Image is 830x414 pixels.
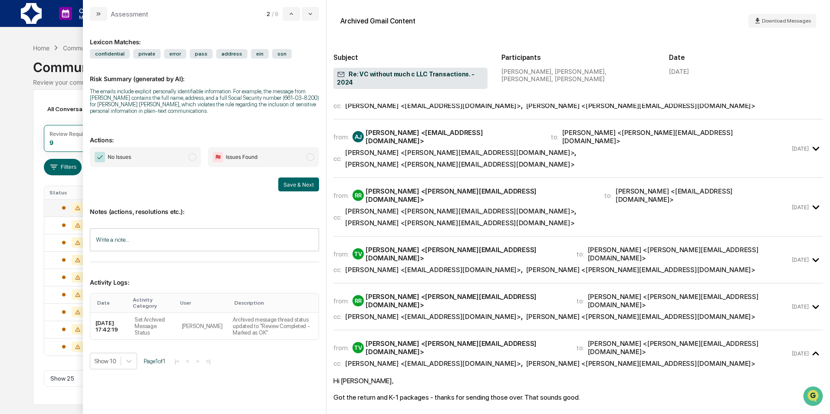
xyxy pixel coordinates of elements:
[526,359,755,368] div: [PERSON_NAME] <[PERSON_NAME][EMAIL_ADDRESS][DOMAIN_NAME]>
[177,313,228,339] td: [PERSON_NAME]
[333,266,342,274] span: cc:
[9,110,16,117] div: 🖐️
[604,191,612,200] span: to:
[72,109,108,118] span: Attestations
[227,313,319,339] td: Archived message thread status updated to "Review Completed - Marked as OK".
[526,312,755,321] div: [PERSON_NAME] <[PERSON_NAME][EMAIL_ADDRESS][DOMAIN_NAME]>
[226,153,257,161] span: Issues Found
[216,49,247,59] span: address
[108,153,131,161] span: No Issues
[148,69,158,79] button: Start new chat
[63,110,70,117] div: 🗄️
[44,159,82,175] button: Filters
[345,148,574,157] div: [PERSON_NAME] <[PERSON_NAME][EMAIL_ADDRESS][DOMAIN_NAME]>
[333,359,342,368] span: cc:
[345,219,574,227] div: [PERSON_NAME] <[PERSON_NAME][EMAIL_ADDRESS][DOMAIN_NAME]>
[90,65,319,82] p: Risk Summary (generated by AI):
[190,49,213,59] span: pass
[792,256,809,263] time: Wednesday, September 3, 2025 at 12:30:20 PM
[144,358,165,365] span: Page 1 of 1
[366,292,566,309] div: [PERSON_NAME] <[PERSON_NAME][EMAIL_ADDRESS][DOMAIN_NAME]>
[366,246,566,262] div: [PERSON_NAME] <[PERSON_NAME][EMAIL_ADDRESS][DOMAIN_NAME]>
[133,49,161,59] span: private
[345,102,521,110] div: [PERSON_NAME] <[EMAIL_ADDRESS][DOMAIN_NAME]>
[272,10,281,17] span: / 9
[588,246,790,262] div: [PERSON_NAME] <[PERSON_NAME][EMAIL_ADDRESS][DOMAIN_NAME]>
[333,377,823,385] div: Hi [PERSON_NAME],
[90,49,130,59] span: confidential
[501,68,655,82] div: [PERSON_NAME], [PERSON_NAME], [PERSON_NAME], [PERSON_NAME]
[333,250,349,258] span: from:
[333,393,823,401] div: Got the return and K-1 packages - thanks for sending those over. That sounds good.
[90,197,319,215] p: Notes (actions, resolutions etc.):
[551,133,559,141] span: to:
[345,312,521,321] div: [PERSON_NAME] <[EMAIL_ADDRESS][DOMAIN_NAME]>
[33,53,797,75] div: Communications Archive
[345,266,523,274] span: ,
[90,268,319,286] p: Activity Logs:
[333,312,342,321] span: cc:
[669,53,823,62] h2: Date
[526,102,755,110] div: [PERSON_NAME] <[PERSON_NAME][EMAIL_ADDRESS][DOMAIN_NAME]>
[17,109,56,118] span: Preclearance
[44,102,109,116] div: All Conversations
[345,148,576,157] span: ,
[90,28,319,46] div: Lexicon Matches:
[272,49,292,59] span: ssn
[337,70,484,87] span: Re: VC without much c LLC Transactions. - 2024
[340,17,415,25] div: Archived Gmail Content
[251,49,269,59] span: ein
[366,187,594,204] div: [PERSON_NAME] <[PERSON_NAME][EMAIL_ADDRESS][DOMAIN_NAME]>
[333,344,349,352] span: from:
[792,303,809,310] time: Thursday, September 11, 2025 at 6:08:57 AM
[792,204,809,210] time: Wednesday, September 3, 2025 at 12:26:05 PM
[63,44,133,52] div: Communications Archive
[49,139,53,146] div: 9
[333,102,342,110] span: cc:
[333,213,342,221] span: cc:
[345,102,523,110] span: ,
[90,126,319,144] p: Actions:
[345,266,521,274] div: [PERSON_NAME] <[EMAIL_ADDRESS][DOMAIN_NAME]>
[203,358,213,365] button: >|
[333,154,342,163] span: cc:
[792,145,809,152] time: Wednesday, September 3, 2025 at 12:12:06 PM
[352,295,364,306] div: RR
[345,160,574,168] div: [PERSON_NAME] <[PERSON_NAME][EMAIL_ADDRESS][DOMAIN_NAME]>
[172,358,182,365] button: |<
[33,79,797,86] div: Review your communication records across channels
[762,18,811,24] span: Download Messages
[9,66,24,82] img: 1746055101610-c473b297-6a78-478c-a979-82029cc54cd1
[345,359,523,368] span: ,
[576,344,584,352] span: to:
[164,49,186,59] span: error
[526,266,755,274] div: [PERSON_NAME] <[PERSON_NAME][EMAIL_ADDRESS][DOMAIN_NAME]>
[90,313,129,339] td: [DATE] 17:42:19
[61,147,105,154] a: Powered byPylon
[345,207,576,215] span: ,
[72,7,116,14] p: Calendar
[9,127,16,134] div: 🔎
[576,250,584,258] span: to:
[616,187,790,204] div: [PERSON_NAME] <[EMAIL_ADDRESS][DOMAIN_NAME]>
[59,106,111,122] a: 🗄️Attestations
[86,147,105,154] span: Pylon
[90,88,319,114] div: The emails include explicit personally identifiable information. For example, the message from [P...
[33,44,49,52] div: Home
[5,122,58,138] a: 🔎Data Lookup
[72,14,116,20] p: Manage Tasks
[278,177,319,191] button: Save & Next
[267,10,270,17] span: 2
[30,66,142,75] div: Start new chat
[5,106,59,122] a: 🖐️Preclearance
[352,131,364,142] div: AJ
[366,339,566,356] div: [PERSON_NAME] <[PERSON_NAME][EMAIL_ADDRESS][DOMAIN_NAME]>
[133,297,173,309] div: Toggle SortBy
[588,339,790,356] div: [PERSON_NAME] <[PERSON_NAME][EMAIL_ADDRESS][DOMAIN_NAME]>
[49,131,91,137] div: Review Required
[180,300,224,306] div: Toggle SortBy
[352,342,364,353] div: TV
[95,152,105,162] img: Checkmark
[802,385,826,409] iframe: Open customer support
